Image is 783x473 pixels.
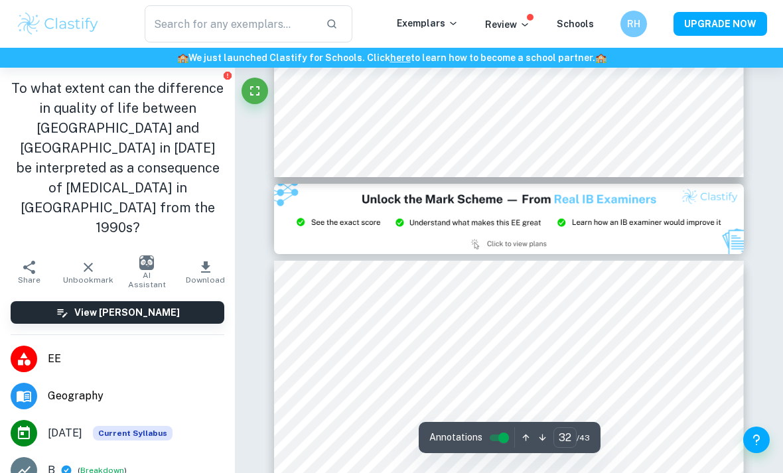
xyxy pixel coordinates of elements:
[595,52,606,63] span: 🏫
[743,427,770,453] button: Help and Feedback
[145,5,315,42] input: Search for any exemplars...
[48,351,224,367] span: EE
[485,17,530,32] p: Review
[222,70,232,80] button: Report issue
[390,52,411,63] a: here
[177,52,188,63] span: 🏫
[557,19,594,29] a: Schools
[16,11,100,37] img: Clastify logo
[11,301,224,324] button: View [PERSON_NAME]
[577,432,590,444] span: / 43
[397,16,459,31] p: Exemplars
[242,78,268,104] button: Fullscreen
[674,12,767,36] button: UPGRADE NOW
[274,184,744,254] img: Ad
[93,426,173,440] div: This exemplar is based on the current syllabus. Feel free to refer to it for inspiration/ideas wh...
[74,305,180,320] h6: View [PERSON_NAME]
[18,275,40,285] span: Share
[48,388,224,404] span: Geography
[59,253,118,291] button: Unbookmark
[11,78,224,237] h1: To what extent can the difference in quality of life between [GEOGRAPHIC_DATA] and [GEOGRAPHIC_DA...
[125,271,169,289] span: AI Assistant
[117,253,177,291] button: AI Assistant
[139,255,154,270] img: AI Assistant
[3,50,780,65] h6: We just launched Clastify for Schools. Click to learn how to become a school partner.
[48,425,82,441] span: [DATE]
[93,426,173,440] span: Current Syllabus
[177,253,236,291] button: Download
[186,275,225,285] span: Download
[429,431,482,444] span: Annotations
[626,17,642,31] h6: RH
[620,11,647,37] button: RH
[63,275,113,285] span: Unbookmark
